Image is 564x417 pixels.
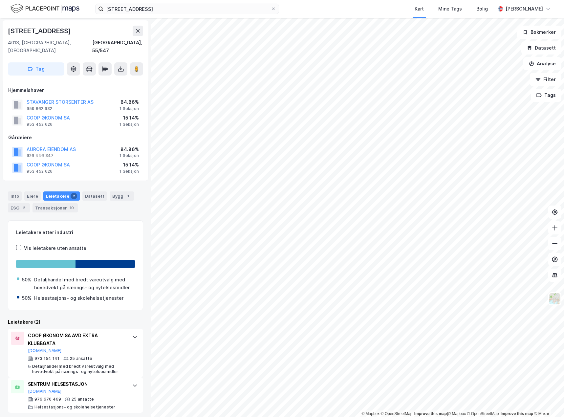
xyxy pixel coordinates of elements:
iframe: Chat Widget [531,385,564,417]
a: Improve this map [501,411,533,416]
div: [PERSON_NAME] [506,5,543,13]
div: Leietakere etter industri [16,229,135,236]
div: Detaljhandel med bredt vareutvalg med hovedvekt på nærings- og nytelsesmidler [32,364,126,374]
div: Gårdeiere [8,134,143,142]
div: 2 [21,205,27,211]
div: 973 154 141 [34,356,59,361]
div: 50% [22,276,32,284]
div: 1 Seksjon [119,106,139,111]
div: Helsestasjons- og skolehelsetjenester [34,405,115,410]
button: [DOMAIN_NAME] [28,389,62,394]
a: Improve this map [414,411,447,416]
div: 953 452 626 [27,122,53,127]
a: OpenStreetMap [467,411,499,416]
div: Info [8,191,22,201]
button: Bokmerker [517,26,561,39]
div: Leietakere [43,191,80,201]
div: Hjemmelshaver [8,86,143,94]
div: Datasett [82,191,107,201]
div: Kontrollprogram for chat [531,385,564,417]
button: Analyse [523,57,561,70]
div: 50% [22,294,32,302]
div: [GEOGRAPHIC_DATA], 55/547 [92,39,143,55]
div: 953 452 626 [27,169,53,174]
div: 25 ansatte [72,397,94,402]
div: 15.14% [119,161,139,169]
div: [STREET_ADDRESS] [8,26,72,36]
div: 1 [125,193,131,199]
div: Helsestasjons- og skolehelsetjenester [34,294,123,302]
img: Z [549,293,561,305]
div: Kart [415,5,424,13]
div: 959 662 932 [27,106,52,111]
div: 84.86% [119,98,139,106]
button: Tag [8,62,64,76]
div: Bygg [110,191,134,201]
div: COOP ØKONOM SA AVD EXTRA KLUBBGATA [28,332,126,347]
button: Filter [530,73,561,86]
input: Søk på adresse, matrikkel, gårdeiere, leietakere eller personer [103,4,271,14]
div: 4013, [GEOGRAPHIC_DATA], [GEOGRAPHIC_DATA] [8,39,92,55]
a: Mapbox [361,411,380,416]
div: 10 [68,205,75,211]
div: Bolig [476,5,488,13]
div: 1 Seksjon [119,122,139,127]
div: 926 446 347 [27,153,54,158]
div: | [361,410,549,417]
div: 84.86% [119,145,139,153]
a: Mapbox [448,411,466,416]
div: 1 Seksjon [119,153,139,158]
img: logo.f888ab2527a4732fd821a326f86c7f29.svg [11,3,79,14]
a: OpenStreetMap [381,411,413,416]
div: SENTRUM HELSESTASJON [28,380,126,388]
div: Leietakere (2) [8,318,143,326]
button: Datasett [521,41,561,55]
div: Eiere [24,191,41,201]
div: Transaksjoner [33,203,78,212]
div: 976 670 469 [34,397,61,402]
div: 15.14% [119,114,139,122]
div: 2 [71,193,77,199]
div: Mine Tags [438,5,462,13]
div: Vis leietakere uten ansatte [24,244,86,252]
div: 1 Seksjon [119,169,139,174]
div: ESG [8,203,30,212]
div: 25 ansatte [70,356,92,361]
button: Tags [531,89,561,102]
div: Detaljhandel med bredt vareutvalg med hovedvekt på nærings- og nytelsesmidler [34,276,134,292]
button: [DOMAIN_NAME] [28,348,62,353]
